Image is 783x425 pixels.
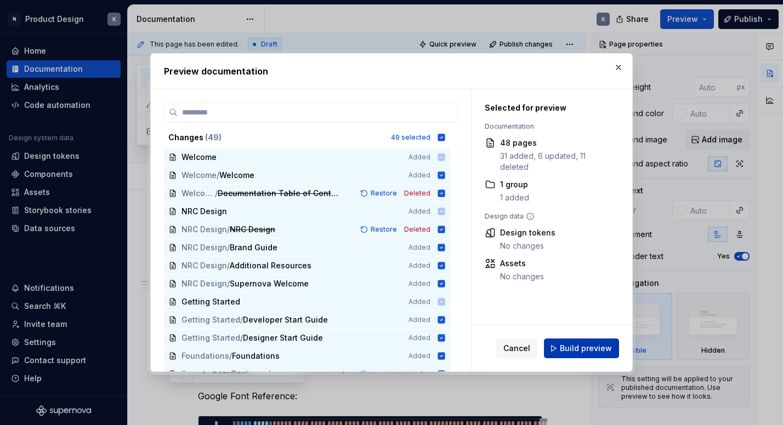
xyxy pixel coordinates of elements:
div: No changes [500,271,544,282]
span: NRC Design [230,224,275,235]
span: NRC Design [181,260,227,271]
div: 1 group [500,179,529,190]
div: Assets [500,258,544,269]
span: Added [408,315,430,324]
span: / [217,170,219,181]
span: / [227,278,230,289]
div: Design data [485,212,614,221]
span: Foundations [181,351,229,361]
span: Getting Started [181,314,240,325]
span: / [227,224,230,235]
span: Restore [371,370,397,378]
span: Added [408,261,430,270]
span: / [229,351,232,361]
span: Cancel [503,343,530,354]
span: Design tokens [232,369,287,380]
button: Restore [357,224,402,235]
div: No changes [500,240,555,251]
span: Getting Started [181,332,240,343]
span: Deleted [404,370,430,378]
span: / [229,369,232,380]
span: Welcome [181,170,217,181]
div: 49 selected [391,133,430,142]
span: Foundations [232,351,280,361]
button: Restore [357,188,402,199]
span: Brand Guide [230,242,277,253]
h2: Preview documentation [164,65,619,78]
span: Deleted [404,189,430,198]
span: Added [408,279,430,288]
button: Cancel [496,338,537,358]
div: Selected for preview [485,102,614,113]
span: ( 49 ) [205,133,222,142]
span: Documentation Table of Contents [218,188,342,199]
div: Design tokens [500,227,555,238]
span: Restore [371,189,397,198]
span: NRC Design [181,242,227,253]
span: NRC Design [181,278,227,289]
span: Build preview [560,343,612,354]
div: 1 added [500,192,529,203]
div: Documentation [485,122,614,131]
span: / [240,332,243,343]
span: Supernova Welcome [230,278,309,289]
span: Welcome [181,188,215,199]
span: Added [408,243,430,252]
span: Added [408,171,430,180]
span: / [240,314,243,325]
span: / [215,188,218,199]
span: Designer Start Guide [243,332,323,343]
button: Build preview [544,338,619,358]
span: Foundations [181,369,229,380]
span: Restore [371,225,397,234]
span: / [227,242,230,253]
button: Restore [357,369,402,380]
span: Added [408,334,430,342]
span: Welcome [219,170,254,181]
span: / [227,260,230,271]
div: Changes [168,132,384,143]
span: Added [408,352,430,360]
span: Developer Start Guide [243,314,328,325]
div: 48 pages [500,137,614,148]
span: Deleted [404,225,430,234]
div: 31 added, 6 updated, 11 deleted [500,151,614,173]
span: Additional Resources [230,260,311,271]
span: NRC Design [181,224,227,235]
